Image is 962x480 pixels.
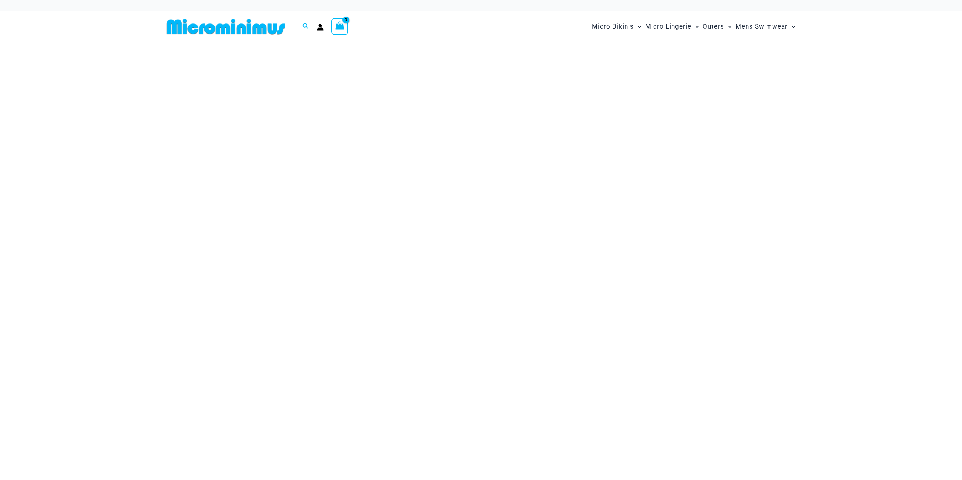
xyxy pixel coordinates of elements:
[645,17,691,36] span: Micro Lingerie
[592,17,634,36] span: Micro Bikinis
[788,17,795,36] span: Menu Toggle
[703,17,724,36] span: Outers
[724,17,732,36] span: Menu Toggle
[317,24,324,31] a: Account icon link
[634,17,641,36] span: Menu Toggle
[643,15,701,38] a: Micro LingerieMenu ToggleMenu Toggle
[164,18,288,35] img: MM SHOP LOGO FLAT
[590,15,643,38] a: Micro BikinisMenu ToggleMenu Toggle
[691,17,699,36] span: Menu Toggle
[734,15,797,38] a: Mens SwimwearMenu ToggleMenu Toggle
[736,17,788,36] span: Mens Swimwear
[302,22,309,31] a: Search icon link
[701,15,734,38] a: OutersMenu ToggleMenu Toggle
[589,14,799,39] nav: Site Navigation
[331,18,349,35] a: View Shopping Cart, empty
